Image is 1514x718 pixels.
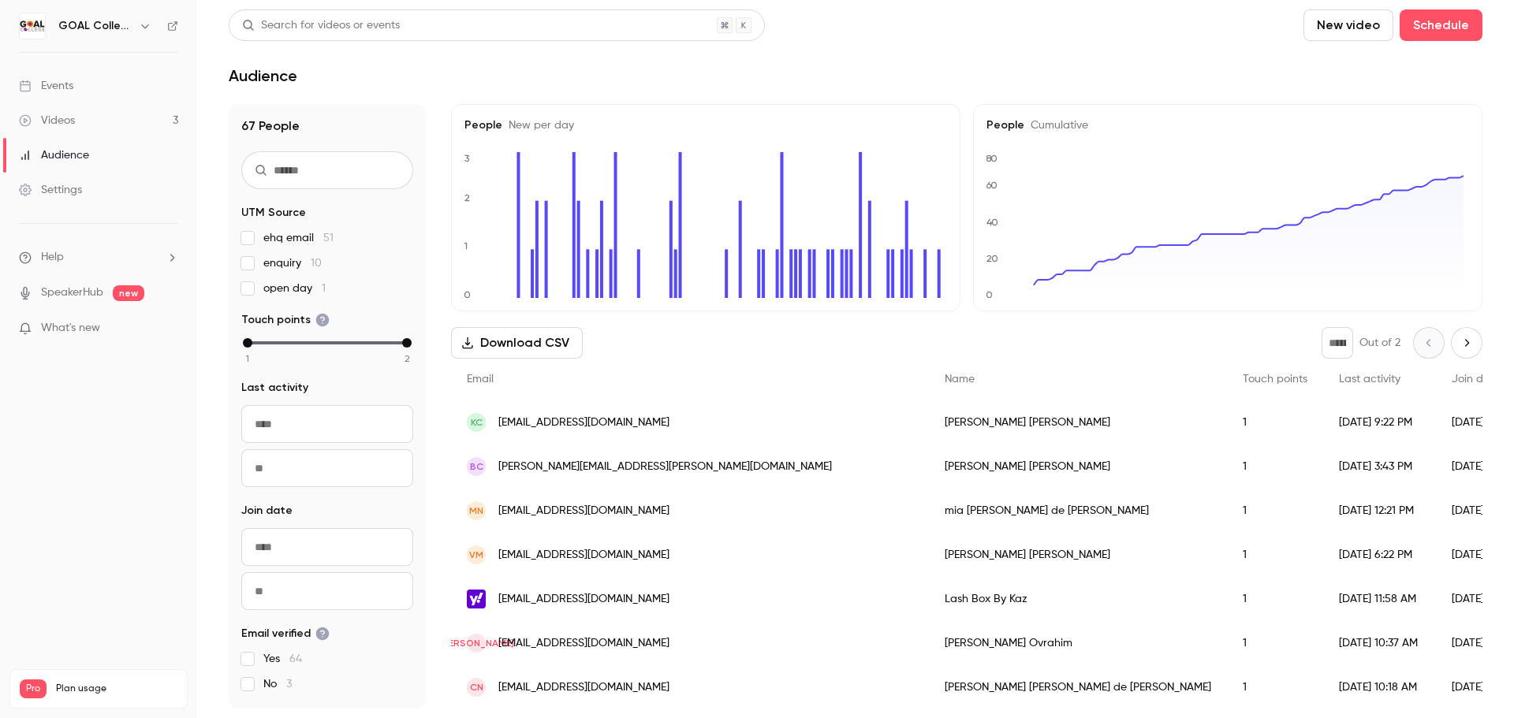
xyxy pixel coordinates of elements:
span: VM [469,548,483,562]
span: Pro [20,679,47,698]
span: Email verified [241,626,330,642]
span: 10 [311,258,322,269]
div: Events [19,78,73,94]
span: mn [469,504,483,518]
div: [PERSON_NAME] [PERSON_NAME] [929,400,1227,445]
text: 80 [986,153,998,164]
input: To [241,572,413,610]
span: KC [471,415,483,430]
span: [EMAIL_ADDRESS][DOMAIN_NAME] [498,415,669,431]
span: [EMAIL_ADDRESS][DOMAIN_NAME] [498,591,669,608]
span: BC [470,459,483,474]
span: Touch points [1243,374,1307,385]
span: Cumulative [1024,120,1088,131]
text: 60 [986,180,998,191]
div: [PERSON_NAME] [PERSON_NAME] de [PERSON_NAME] [929,665,1227,709]
span: What's new [41,320,100,337]
iframe: Noticeable Trigger [159,322,178,336]
span: [EMAIL_ADDRESS][DOMAIN_NAME] [498,503,669,519]
span: [EMAIL_ADDRESS][DOMAIN_NAME] [498,635,669,652]
span: ehq email [263,230,334,246]
span: Help [41,249,64,266]
span: Join date [1452,374,1501,385]
span: 1 [322,283,326,294]
h1: Audience [229,66,297,85]
input: From [241,405,413,443]
span: new [113,285,144,301]
div: [DATE] 10:37 AM [1323,621,1436,665]
div: 1 [1227,445,1323,489]
span: 51 [323,233,334,244]
div: [DATE] 6:22 PM [1323,533,1436,577]
span: 64 [289,653,302,664]
a: SpeakerHub [41,285,103,301]
input: From [241,528,413,566]
div: Settings [19,182,82,198]
span: CN [470,680,483,694]
span: [EMAIL_ADDRESS][DOMAIN_NAME] [498,679,669,696]
div: 1 [1227,533,1323,577]
text: 0 [986,289,993,300]
img: yahoo.com.au [467,590,486,608]
span: Plan usage [56,683,177,695]
div: 1 [1227,400,1323,445]
text: 2 [464,192,470,203]
span: UTM Source [241,205,306,221]
text: 40 [986,217,998,228]
div: [PERSON_NAME] [PERSON_NAME] [929,533,1227,577]
div: max [402,338,412,348]
div: Lash Box By Kaz [929,577,1227,621]
div: [PERSON_NAME] Ovrahim [929,621,1227,665]
div: [DATE] 12:21 PM [1323,489,1436,533]
h5: People [464,117,947,133]
text: 0 [464,289,471,300]
span: Touch points [241,312,330,328]
text: 20 [986,253,998,264]
span: 2 [405,352,410,366]
input: To [241,449,413,487]
div: min [243,338,252,348]
span: 1 [246,352,249,366]
span: [PERSON_NAME][EMAIL_ADDRESS][PERSON_NAME][DOMAIN_NAME] [498,459,832,475]
button: Download CSV [451,327,583,359]
h5: People [986,117,1469,133]
button: Schedule [1400,9,1482,41]
div: 1 [1227,621,1323,665]
span: Join date [241,503,293,519]
button: Next page [1451,327,1482,359]
text: 3 [464,153,470,164]
h1: 67 People [241,117,413,136]
span: Name [945,374,975,385]
span: Email [467,374,494,385]
div: Search for videos or events [242,17,400,34]
li: help-dropdown-opener [19,249,178,266]
span: New per day [502,120,574,131]
div: Videos [19,113,75,128]
div: [PERSON_NAME] [PERSON_NAME] [929,445,1227,489]
span: [PERSON_NAME] [439,636,514,650]
img: GOAL College [20,13,45,39]
span: No [263,676,292,692]
h6: GOAL College [58,18,132,34]
text: 1 [464,240,468,251]
div: 1 [1227,489,1323,533]
span: [EMAIL_ADDRESS][DOMAIN_NAME] [498,547,669,564]
div: [DATE] 3:43 PM [1323,445,1436,489]
span: Yes [263,651,302,667]
p: Out of 2 [1359,335,1400,351]
div: Audience [19,147,89,163]
div: [DATE] 10:18 AM [1323,665,1436,709]
div: 1 [1227,577,1323,621]
div: mia [PERSON_NAME] de [PERSON_NAME] [929,489,1227,533]
span: Last activity [1339,374,1400,385]
div: 1 [1227,665,1323,709]
button: New video [1303,9,1393,41]
div: [DATE] 11:58 AM [1323,577,1436,621]
span: 3 [286,679,292,690]
div: [DATE] 9:22 PM [1323,400,1436,445]
span: Last activity [241,380,308,396]
span: enquiry [263,255,322,271]
span: open day [263,281,326,296]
